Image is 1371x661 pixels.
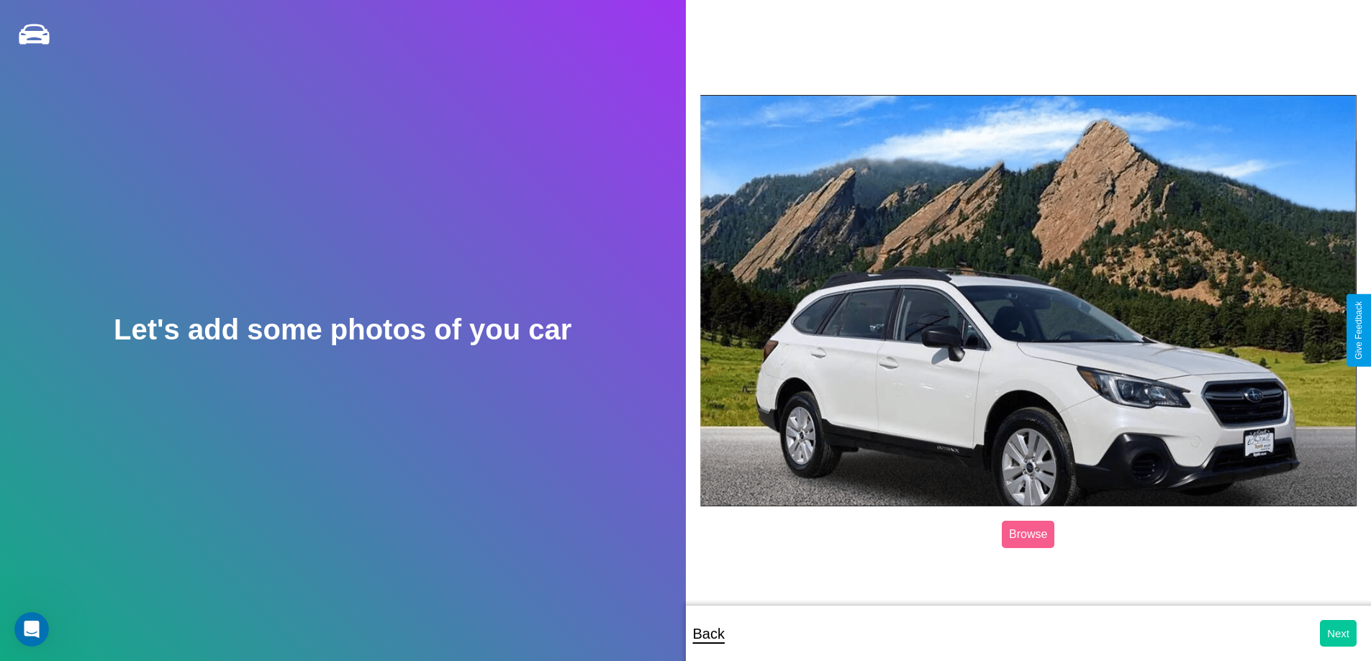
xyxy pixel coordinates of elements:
button: Next [1320,620,1357,647]
label: Browse [1002,521,1054,548]
div: Give Feedback [1354,301,1364,360]
img: posted [700,95,1357,506]
iframe: Intercom live chat [14,612,49,647]
p: Back [693,621,725,647]
h2: Let's add some photos of you car [114,314,571,346]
